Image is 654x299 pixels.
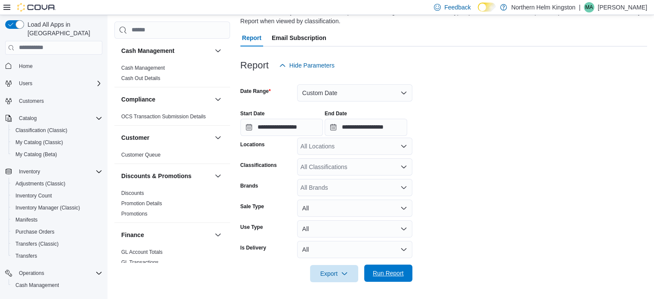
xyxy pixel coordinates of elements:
[121,65,165,71] a: Cash Management
[121,200,162,207] span: Promotion Details
[242,29,261,46] span: Report
[15,216,37,223] span: Manifests
[19,63,33,70] span: Home
[15,228,55,235] span: Purchase Orders
[19,98,44,105] span: Customers
[15,180,65,187] span: Adjustments (Classic)
[240,88,271,95] label: Date Range
[400,143,407,150] button: Open list of options
[15,151,57,158] span: My Catalog (Beta)
[213,230,223,240] button: Finance
[2,77,106,89] button: Users
[12,227,102,237] span: Purchase Orders
[121,65,165,71] span: Cash Management
[15,113,102,123] span: Catalog
[19,270,44,277] span: Operations
[121,231,211,239] button: Finance
[12,149,61,160] a: My Catalog (Beta)
[297,200,412,217] button: All
[12,203,102,213] span: Inventory Manager (Classic)
[121,151,160,158] span: Customer Queue
[114,150,230,163] div: Customer
[121,75,160,82] span: Cash Out Details
[121,190,144,196] a: Discounts
[15,282,59,289] span: Cash Management
[114,111,230,125] div: Compliance
[297,84,412,102] button: Custom Date
[121,133,149,142] h3: Customer
[15,61,102,71] span: Home
[240,224,263,231] label: Use Type
[15,204,80,211] span: Inventory Manager (Classic)
[276,57,338,74] button: Hide Parameters
[9,250,106,262] button: Transfers
[12,280,102,290] span: Cash Management
[9,279,106,291] button: Cash Management
[579,2,580,12] p: |
[240,162,277,169] label: Classifications
[240,203,264,210] label: Sale Type
[240,141,265,148] label: Locations
[121,114,206,120] a: OCS Transaction Submission Details
[9,238,106,250] button: Transfers (Classic)
[15,127,68,134] span: Classification (Classic)
[12,179,102,189] span: Adjustments (Classic)
[121,95,211,104] button: Compliance
[12,137,102,148] span: My Catalog (Classic)
[511,2,575,12] p: Northern Helm Kingston
[121,200,162,207] a: Promotion Details
[24,20,102,37] span: Load All Apps in [GEOGRAPHIC_DATA]
[15,166,102,177] span: Inventory
[12,149,102,160] span: My Catalog (Beta)
[213,46,223,56] button: Cash Management
[12,191,102,201] span: Inventory Count
[9,136,106,148] button: My Catalog (Classic)
[19,115,37,122] span: Catalog
[121,211,147,217] a: Promotions
[325,110,347,117] label: End Date
[121,46,211,55] button: Cash Management
[19,168,40,175] span: Inventory
[240,182,258,189] label: Brands
[114,63,230,87] div: Cash Management
[15,78,36,89] button: Users
[15,253,37,259] span: Transfers
[240,8,643,26] div: View sales totals by classification for a specified date range. Details include tax types per cla...
[12,215,41,225] a: Manifests
[17,3,56,12] img: Cova
[121,46,175,55] h3: Cash Management
[9,148,106,160] button: My Catalog (Beta)
[12,239,102,249] span: Transfers (Classic)
[114,247,230,271] div: Finance
[9,190,106,202] button: Inventory Count
[12,179,69,189] a: Adjustments (Classic)
[15,96,47,106] a: Customers
[12,227,58,237] a: Purchase Orders
[121,172,191,180] h3: Discounts & Promotions
[121,133,211,142] button: Customer
[240,60,269,71] h3: Report
[297,241,412,258] button: All
[213,133,223,143] button: Customer
[2,267,106,279] button: Operations
[478,3,496,12] input: Dark Mode
[373,269,404,277] span: Run Report
[297,220,412,237] button: All
[114,188,230,222] div: Discounts & Promotions
[2,112,106,124] button: Catalog
[15,166,43,177] button: Inventory
[12,137,67,148] a: My Catalog (Classic)
[12,125,102,136] span: Classification (Classic)
[19,80,32,87] span: Users
[213,171,223,181] button: Discounts & Promotions
[9,226,106,238] button: Purchase Orders
[121,249,163,256] span: GL Account Totals
[315,265,353,282] span: Export
[272,29,326,46] span: Email Subscription
[12,215,102,225] span: Manifests
[121,259,159,265] a: GL Transactions
[9,178,106,190] button: Adjustments (Classic)
[240,119,323,136] input: Press the down key to open a popover containing a calendar.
